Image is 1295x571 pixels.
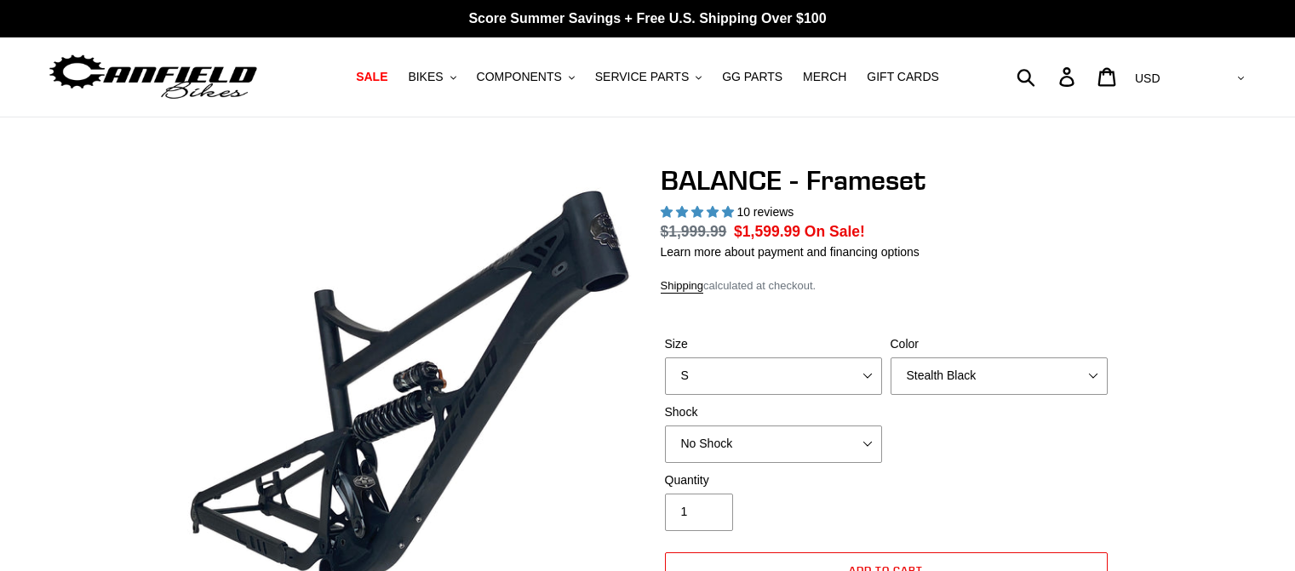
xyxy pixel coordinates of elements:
a: MERCH [794,66,855,89]
span: BIKES [408,70,443,84]
a: Shipping [661,279,704,294]
img: Canfield Bikes [47,50,260,104]
span: $1,599.99 [734,223,800,240]
span: MERCH [803,70,846,84]
div: calculated at checkout. [661,277,1112,294]
a: Learn more about payment and financing options [661,245,920,259]
label: Shock [665,403,882,421]
span: 5.00 stars [661,205,737,219]
span: 10 reviews [736,205,794,219]
span: SERVICE PARTS [595,70,689,84]
a: SALE [347,66,396,89]
button: SERVICE PARTS [587,66,710,89]
label: Size [665,335,882,353]
label: Color [891,335,1108,353]
s: $1,999.99 [661,223,727,240]
button: BIKES [399,66,464,89]
button: COMPONENTS [468,66,583,89]
span: COMPONENTS [477,70,562,84]
span: GG PARTS [722,70,782,84]
h1: BALANCE - Frameset [661,164,1112,197]
span: SALE [356,70,387,84]
label: Quantity [665,471,882,489]
a: GG PARTS [713,66,791,89]
a: GIFT CARDS [858,66,948,89]
span: GIFT CARDS [867,70,939,84]
span: On Sale! [805,220,865,243]
input: Search [1026,58,1069,95]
